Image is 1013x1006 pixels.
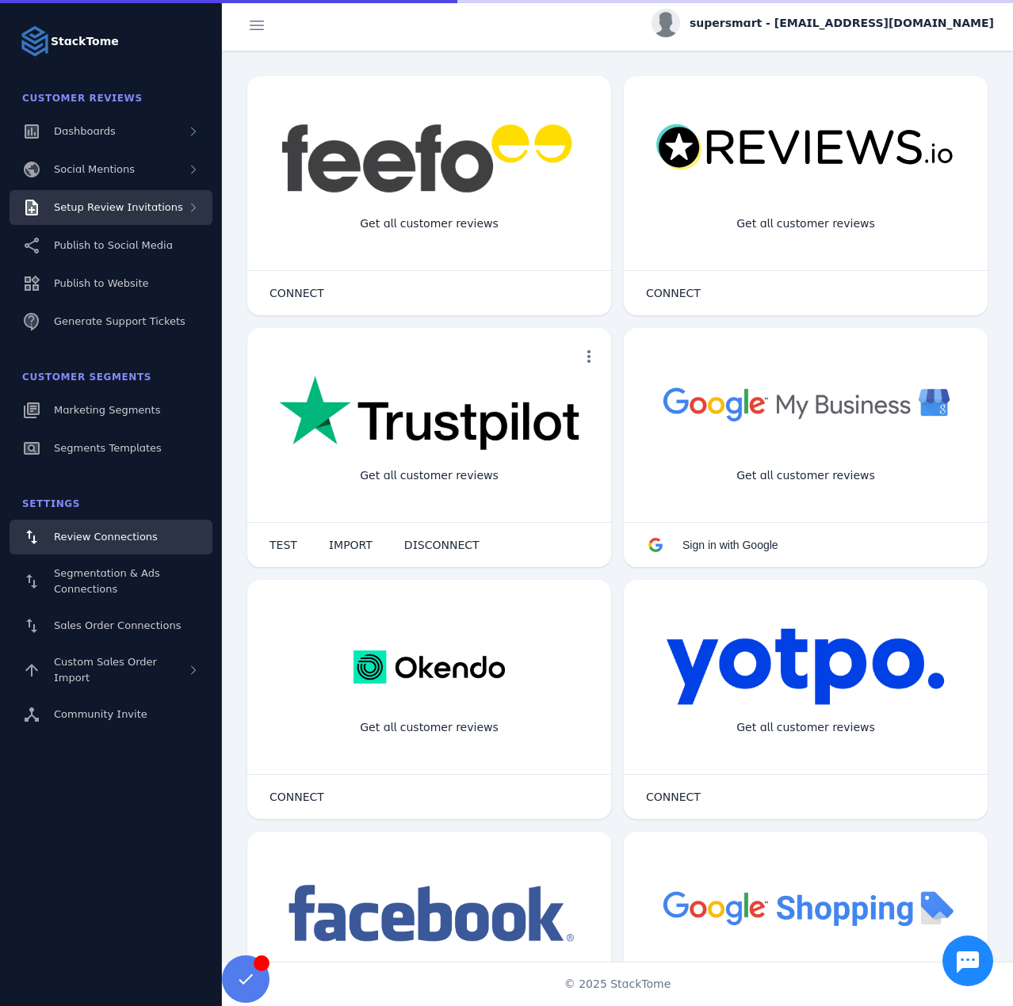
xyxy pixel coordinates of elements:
[682,539,778,551] span: Sign in with Google
[666,627,946,707] img: yotpo.png
[54,163,135,175] span: Social Mentions
[54,567,160,595] span: Segmentation & Ads Connections
[54,239,173,251] span: Publish to Social Media
[10,393,212,428] a: Marketing Segments
[54,315,185,327] span: Generate Support Tickets
[279,124,579,193] img: feefo.png
[646,288,701,299] span: CONNECT
[724,203,888,245] div: Get all customer reviews
[712,958,899,1000] div: Import Products from Google
[10,520,212,554] a: Review Connections
[269,539,297,551] span: TEST
[564,976,671,993] span: © 2025 StackTome
[51,33,119,50] strong: StackTome
[254,529,313,561] button: TEST
[652,9,680,37] img: profile.jpg
[724,707,888,749] div: Get all customer reviews
[254,277,340,309] button: CONNECT
[54,125,116,137] span: Dashboards
[22,498,80,509] span: Settings
[269,288,324,299] span: CONNECT
[54,619,181,631] span: Sales Order Connections
[690,15,994,32] span: supersmart - [EMAIL_ADDRESS][DOMAIN_NAME]
[347,203,511,245] div: Get all customer reviews
[630,781,717,813] button: CONNECT
[656,879,956,936] img: googleshopping.png
[10,304,212,339] a: Generate Support Tickets
[269,791,324,802] span: CONNECT
[22,372,151,383] span: Customer Segments
[656,124,956,172] img: reviewsio.svg
[652,9,994,37] button: supersmart - [EMAIL_ADDRESS][DOMAIN_NAME]
[630,277,717,309] button: CONNECT
[724,455,888,497] div: Get all customer reviews
[404,539,480,551] span: DISCONNECT
[54,442,162,454] span: Segments Templates
[19,25,51,57] img: Logo image
[354,627,505,707] img: okendo.webp
[10,431,212,466] a: Segments Templates
[54,201,183,213] span: Setup Review Invitations
[10,228,212,263] a: Publish to Social Media
[10,608,212,643] a: Sales Order Connections
[573,341,605,372] button: more
[388,529,495,561] button: DISCONNECT
[54,656,157,684] span: Custom Sales Order Import
[347,455,511,497] div: Get all customer reviews
[646,791,701,802] span: CONNECT
[54,708,147,720] span: Community Invite
[630,529,794,561] button: Sign in with Google
[313,529,388,561] button: IMPORT
[329,539,373,551] span: IMPORT
[54,531,158,543] span: Review Connections
[656,375,956,432] img: googlebusiness.png
[347,707,511,749] div: Get all customer reviews
[279,879,579,950] img: facebook.png
[279,375,579,453] img: trustpilot.png
[10,558,212,605] a: Segmentation & Ads Connections
[10,697,212,732] a: Community Invite
[22,93,143,104] span: Customer Reviews
[54,277,148,289] span: Publish to Website
[10,266,212,301] a: Publish to Website
[54,404,160,416] span: Marketing Segments
[254,781,340,813] button: CONNECT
